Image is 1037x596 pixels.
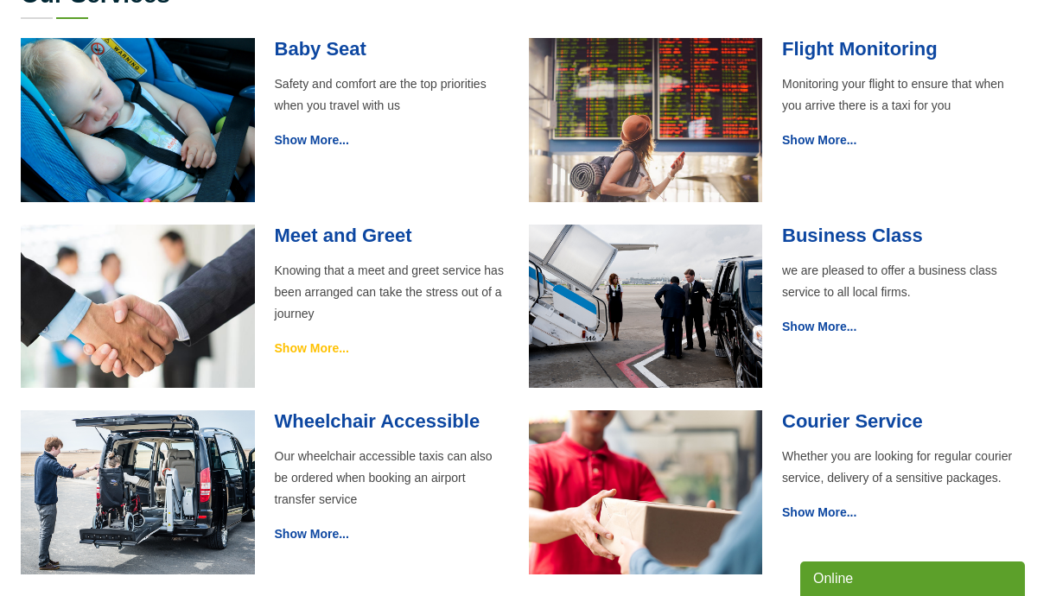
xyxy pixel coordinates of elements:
[782,38,938,60] a: Flight Monitoring
[782,73,1016,117] p: Monitoring your flight to ensure that when you arrive there is a taxi for you
[782,133,856,147] a: Show More...
[529,38,763,202] img: Flight Monitoring
[275,446,509,510] p: Our wheelchair accessible taxis can also be ordered when booking an airport transfer service
[275,38,366,60] a: Baby Seat
[275,225,412,246] a: Meet and Greet
[275,527,349,541] a: Show More...
[275,410,480,432] a: Wheelchair Accessible
[782,410,923,432] a: Courier Service
[800,558,1028,596] iframe: chat widget
[21,410,255,574] img: Wheelchair Accessibility
[529,225,763,389] img: Business Class Taxis
[782,505,856,519] a: Show More...
[782,225,923,246] a: Business Class
[275,133,349,147] a: Show More...
[275,341,349,355] a: Show More...
[782,260,1016,303] p: we are pleased to offer a business class service to all local firms.
[21,38,255,202] img: Baby Seat
[529,410,763,574] img: Courier Service
[275,260,509,325] p: Knowing that a meet and greet service has been arranged can take the stress out of a journey
[782,446,1016,489] p: Whether you are looking for regular courier service, delivery of a sensitive packages.
[782,320,856,333] a: Show More...
[275,73,509,117] p: Safety and comfort are the top priorities when you travel with us
[21,225,255,389] img: Meet and Greet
